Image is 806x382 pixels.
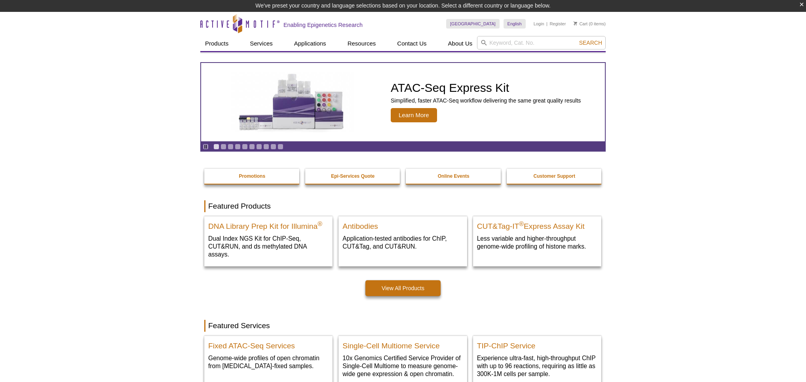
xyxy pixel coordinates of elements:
a: Applications [289,36,331,51]
h2: Featured Services [204,320,602,332]
a: View All Products [365,280,441,296]
a: Go to slide 2 [221,144,226,150]
p: Less variable and higher-throughput genome-wide profiling of histone marks​. [477,234,597,251]
h2: CUT&Tag-IT Express Assay Kit [477,219,597,230]
h2: Antibodies [342,219,463,230]
img: Your Cart [574,21,577,25]
a: About Us [443,36,477,51]
sup: ® [317,220,322,227]
a: Go to slide 4 [235,144,241,150]
button: Search [577,39,604,46]
h2: Single-Cell Multiome Service [342,338,463,350]
a: Epi-Services Quote [305,169,401,184]
p: 10x Genomics Certified Service Provider of Single-Cell Multiome to measure genome-wide gene expre... [342,354,463,378]
a: [GEOGRAPHIC_DATA] [446,19,500,29]
strong: Customer Support [534,173,575,179]
strong: Online Events [438,173,470,179]
a: CUT&Tag-IT® Express Assay Kit CUT&Tag-IT®Express Assay Kit Less variable and higher-throughput ge... [473,216,601,258]
h2: Featured Products [204,200,602,212]
sup: ® [519,220,524,227]
span: Search [579,40,602,46]
h2: Fixed ATAC-Seq Services [208,338,329,350]
span: Learn More [391,108,437,122]
li: (0 items) [574,19,606,29]
a: Go to slide 8 [263,144,269,150]
p: Dual Index NGS Kit for ChIP-Seq, CUT&RUN, and ds methylated DNA assays. [208,234,329,258]
a: Go to slide 6 [249,144,255,150]
strong: Epi-Services Quote [331,173,374,179]
li: | [546,19,547,29]
a: Fixed ATAC-Seq Services Fixed ATAC-Seq Services Genome-wide profiles of open chromatin from [MEDI... [204,336,333,378]
p: Genome-wide profiles of open chromatin from [MEDICAL_DATA]-fixed samples. [208,354,329,370]
a: Customer Support [507,169,603,184]
h2: ATAC-Seq Express Kit [391,82,581,94]
a: All Antibodies Antibodies Application-tested antibodies for ChIP, CUT&Tag, and CUT&RUN. [338,216,467,258]
strong: Promotions [239,173,265,179]
a: Go to slide 7 [256,144,262,150]
h2: DNA Library Prep Kit for Illumina [208,219,329,230]
a: Go to slide 3 [228,144,234,150]
a: Go to slide 10 [278,144,283,150]
h2: TIP-ChIP Service [477,338,597,350]
a: Resources [343,36,381,51]
a: ATAC-Seq Express Kit ATAC-Seq Express Kit Simplified, faster ATAC-Seq workflow delivering the sam... [201,63,605,141]
a: Contact Us [392,36,431,51]
img: ATAC-Seq Express Kit [227,72,357,132]
input: Keyword, Cat. No. [477,36,606,49]
h2: Enabling Epigenetics Research [283,21,363,29]
a: Toggle autoplay [203,144,209,150]
a: Go to slide 5 [242,144,248,150]
a: Cart [574,21,587,27]
a: Go to slide 1 [213,144,219,150]
a: Promotions [204,169,300,184]
a: Register [549,21,566,27]
a: Go to slide 9 [270,144,276,150]
article: ATAC-Seq Express Kit [201,63,605,141]
a: DNA Library Prep Kit for Illumina DNA Library Prep Kit for Illumina® Dual Index NGS Kit for ChIP-... [204,216,333,266]
p: Application-tested antibodies for ChIP, CUT&Tag, and CUT&RUN. [342,234,463,251]
a: Services [245,36,278,51]
a: English [504,19,526,29]
a: Products [200,36,233,51]
p: Experience ultra-fast, high-throughput ChIP with up to 96 reactions, requiring as little as 300K-... [477,354,597,378]
a: Login [534,21,544,27]
a: Online Events [406,169,502,184]
p: Simplified, faster ATAC-Seq workflow delivering the same great quality results [391,97,581,104]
